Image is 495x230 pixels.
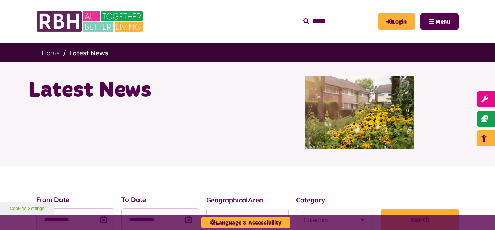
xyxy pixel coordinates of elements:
label: From Date [36,195,114,205]
span: Menu [436,19,450,25]
label: To Date [121,195,199,205]
img: SAZ MEDIA RBH HOUSING4 [305,76,414,149]
label: GeographicalArea [206,195,289,205]
label: Category [296,195,374,205]
a: Home [42,49,60,57]
a: MyRBH [378,13,415,30]
iframe: Netcall Web Assistant for live chat [462,197,495,230]
button: Navigation [420,13,459,30]
h1: Latest News [28,76,242,105]
a: Latest News [69,49,108,57]
button: Language & Accessibility [201,217,290,228]
img: RBH [36,7,145,36]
